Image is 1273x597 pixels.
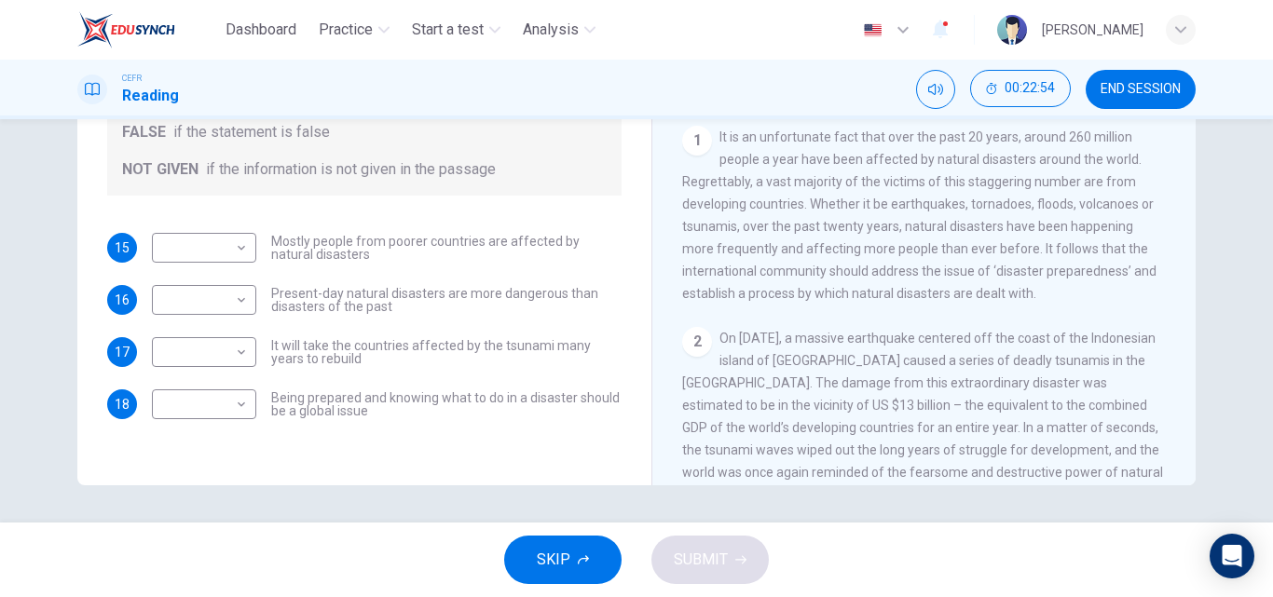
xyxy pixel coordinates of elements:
button: Start a test [404,13,508,47]
span: 17 [115,346,130,359]
img: EduSynch logo [77,11,175,48]
span: 16 [115,293,130,306]
img: Profile picture [997,15,1027,45]
div: 1 [682,126,712,156]
button: Analysis [515,13,603,47]
button: Dashboard [218,13,304,47]
button: SKIP [504,536,622,584]
button: Practice [311,13,397,47]
span: It is an unfortunate fact that over the past 20 years, around 260 million people a year have been... [682,129,1157,301]
span: Present-day natural disasters are more dangerous than disasters of the past [271,287,622,313]
span: Analysis [523,19,579,41]
span: On [DATE], a massive earthquake centered off the coast of the Indonesian island of [GEOGRAPHIC_DA... [682,331,1163,502]
div: Open Intercom Messenger [1210,534,1254,578]
button: END SESSION [1086,70,1196,109]
button: 00:22:54 [970,70,1071,107]
div: Hide [970,70,1071,109]
span: Start a test [412,19,484,41]
span: CEFR [122,72,142,85]
h1: Reading [122,85,179,107]
a: EduSynch logo [77,11,218,48]
span: FALSE [122,121,166,143]
span: Practice [319,19,373,41]
span: 00:22:54 [1005,81,1055,96]
span: Dashboard [226,19,296,41]
div: 2 [682,327,712,357]
span: Mostly people from poorer countries are affected by natural disasters [271,235,622,261]
span: END SESSION [1101,82,1181,97]
img: en [861,23,884,37]
span: NOT GIVEN [122,158,198,181]
span: SKIP [537,547,570,573]
span: 18 [115,398,130,411]
span: Being prepared and knowing what to do in a disaster should be a global issue [271,391,622,417]
div: [PERSON_NAME] [1042,19,1143,41]
div: Mute [916,70,955,109]
span: if the information is not given in the passage [206,158,496,181]
span: It will take the countries affected by the tsunami many years to rebuild [271,339,622,365]
span: if the statement is false [173,121,330,143]
span: 15 [115,241,130,254]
